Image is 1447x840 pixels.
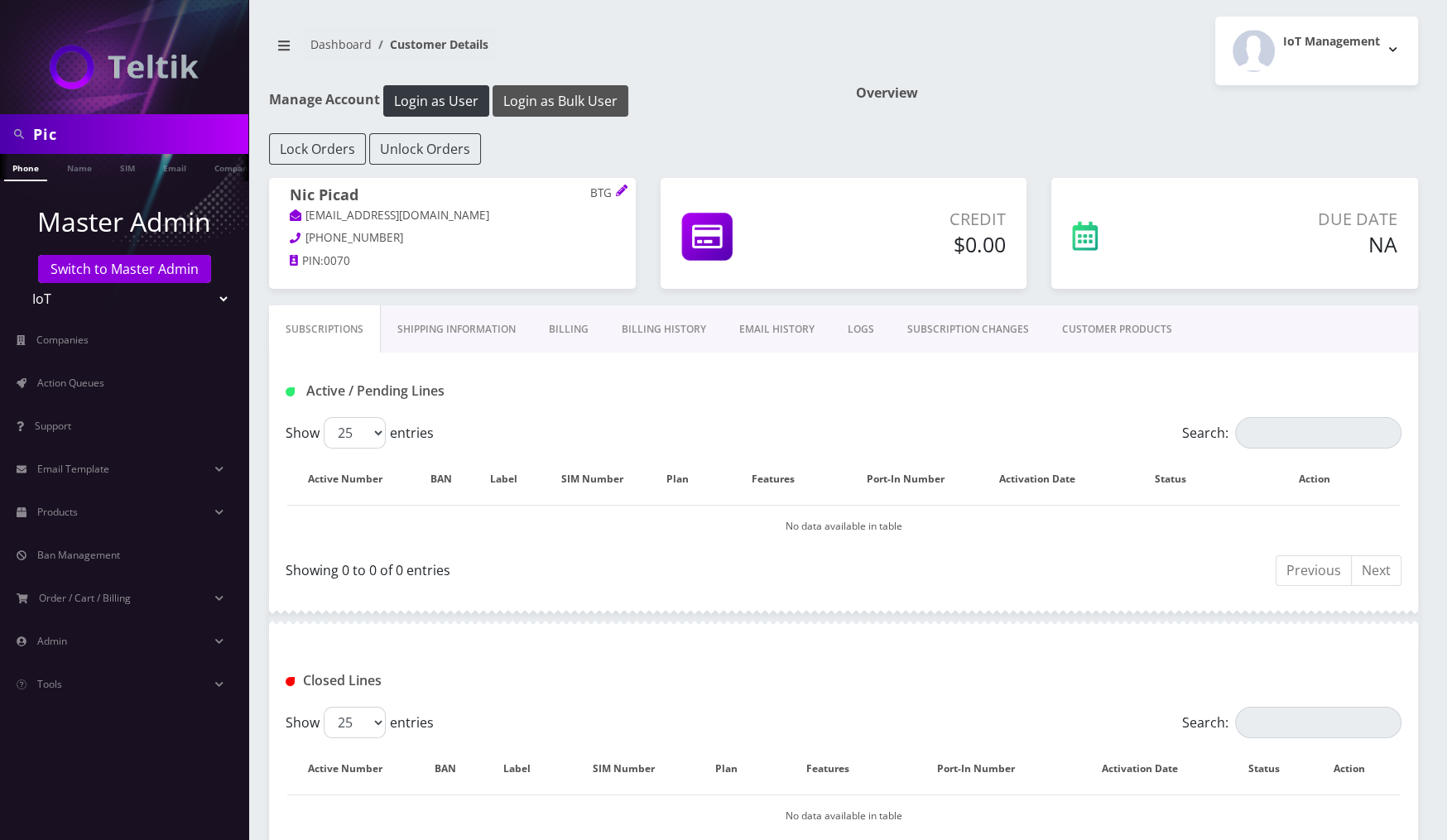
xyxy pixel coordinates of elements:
[831,305,891,353] a: LOGS
[36,333,89,347] span: Companies
[290,253,324,270] a: PIN:
[37,462,109,476] span: Email Template
[290,208,489,224] a: [EMAIL_ADDRESS][DOMAIN_NAME]
[286,554,831,580] div: Showing 0 to 0 of 0 entries
[287,505,1400,547] td: No data available in table
[37,376,104,390] span: Action Queues
[1246,455,1400,503] th: Action: activate to sort column ascending
[39,591,131,605] span: Order / Cart / Billing
[1230,745,1314,793] th: Status: activate to sort column ascending
[372,36,488,53] li: Customer Details
[269,85,831,117] h1: Manage Account
[421,455,478,503] th: BAN: activate to sort column ascending
[155,154,195,180] a: Email
[1182,417,1401,449] label: Search:
[324,417,386,449] select: Showentries
[723,305,831,353] a: EMAIL HISTORY
[1315,745,1400,793] th: Action : activate to sort column ascending
[206,154,262,180] a: Company
[479,455,544,503] th: Label: activate to sort column ascending
[532,305,605,353] a: Billing
[287,745,419,793] th: Active Number: activate to sort column descending
[1113,455,1244,503] th: Status: activate to sort column ascending
[493,90,628,108] a: Login as Bulk User
[286,677,295,686] img: Closed Lines
[827,232,1007,257] h5: $0.00
[37,634,67,648] span: Admin
[269,305,381,353] a: Subscriptions
[38,255,211,283] a: Switch to Master Admin
[269,27,831,74] nav: breadcrumb
[1046,305,1189,353] a: CUSTOMER PRODUCTS
[493,85,628,117] button: Login as Bulk User
[305,230,403,245] span: [PHONE_NUMBER]
[290,186,615,207] h1: Nic Picad
[381,305,532,353] a: Shipping Information
[383,85,489,117] button: Login as User
[269,133,366,165] button: Lock Orders
[701,745,768,793] th: Plan: activate to sort column ascending
[849,455,978,503] th: Port-In Number: activate to sort column ascending
[286,383,641,399] h1: Active / Pending Lines
[1351,555,1401,586] a: Next
[770,745,901,793] th: Features: activate to sort column ascending
[891,305,1046,353] a: SUBSCRIPTION CHANGES
[1235,417,1401,449] input: Search:
[33,118,244,150] input: Search in Company
[827,207,1007,232] p: Credit
[286,707,434,738] label: Show entries
[37,548,120,562] span: Ban Management
[1215,17,1418,85] button: IoT Management
[286,673,641,689] h1: Closed Lines
[565,745,699,793] th: SIM Number: activate to sort column ascending
[1283,35,1380,49] h2: IoT Management
[310,36,372,52] a: Dashboard
[421,745,486,793] th: BAN: activate to sort column ascending
[1182,707,1401,738] label: Search:
[590,186,615,201] p: BTG
[488,745,563,793] th: Label: activate to sort column ascending
[286,387,295,396] img: Active / Pending Lines
[656,455,714,503] th: Plan: activate to sort column ascending
[716,455,848,503] th: Features: activate to sort column ascending
[380,90,493,108] a: Login as User
[1189,207,1397,232] p: Due Date
[324,707,386,738] select: Showentries
[50,45,199,89] img: IoT
[112,154,143,180] a: SIM
[369,133,481,165] button: Unlock Orders
[1235,707,1401,738] input: Search:
[37,677,62,691] span: Tools
[286,417,434,449] label: Show entries
[1189,232,1397,257] h5: NA
[37,505,78,519] span: Products
[856,85,1418,101] h1: Overview
[35,419,71,433] span: Support
[59,154,100,180] a: Name
[546,455,655,503] th: SIM Number: activate to sort column ascending
[4,154,47,181] a: Phone
[1276,555,1352,586] a: Previous
[324,253,350,268] span: 0070
[287,794,1400,837] td: No data available in table
[979,455,1111,503] th: Activation Date: activate to sort column ascending
[287,455,419,503] th: Active Number: activate to sort column ascending
[605,305,723,353] a: Billing History
[903,745,1065,793] th: Port-In Number: activate to sort column ascending
[1067,745,1228,793] th: Activation Date: activate to sort column ascending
